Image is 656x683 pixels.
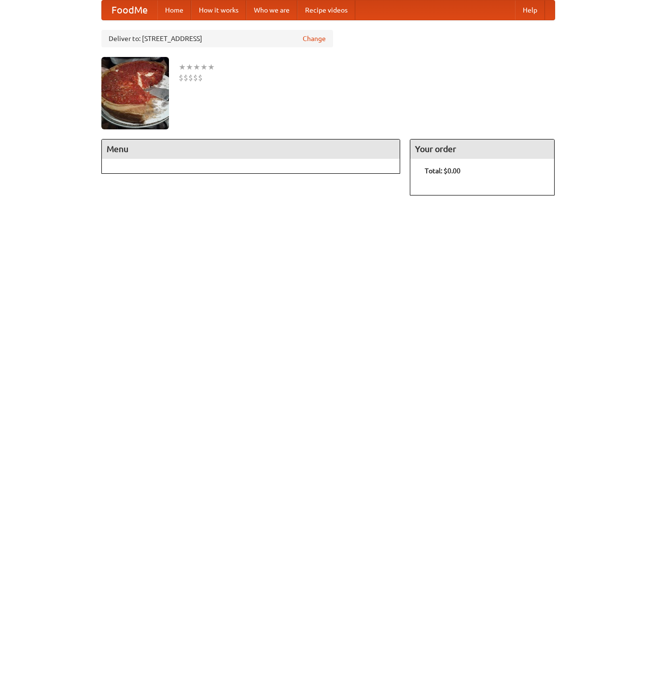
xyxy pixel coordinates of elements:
li: $ [193,72,198,83]
h4: Your order [410,139,554,159]
li: ★ [186,62,193,72]
a: Recipe videos [297,0,355,20]
b: Total: $0.00 [425,167,461,175]
a: Who we are [246,0,297,20]
div: Deliver to: [STREET_ADDRESS] [101,30,333,47]
li: $ [179,72,183,83]
h4: Menu [102,139,400,159]
li: ★ [179,62,186,72]
a: Help [515,0,545,20]
li: ★ [208,62,215,72]
a: Change [303,34,326,43]
a: FoodMe [102,0,157,20]
li: $ [188,72,193,83]
li: $ [183,72,188,83]
a: Home [157,0,191,20]
li: ★ [200,62,208,72]
img: angular.jpg [101,57,169,129]
a: How it works [191,0,246,20]
li: $ [198,72,203,83]
li: ★ [193,62,200,72]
